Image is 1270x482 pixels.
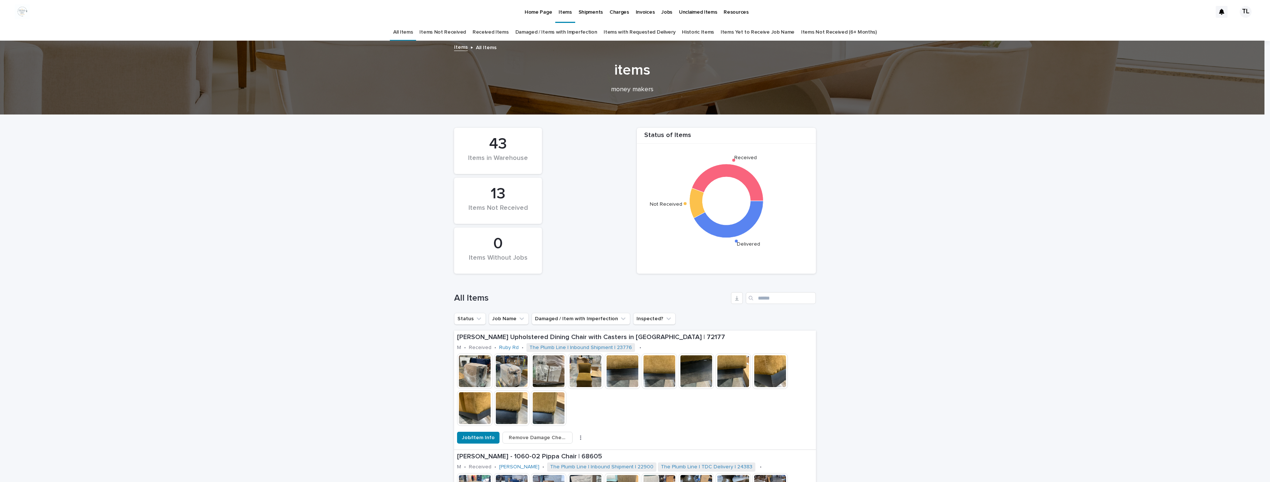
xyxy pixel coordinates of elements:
button: Status [454,313,486,325]
p: • [542,464,544,470]
p: • [760,464,762,470]
p: • [464,345,466,351]
a: Items with Requested Delivery [604,24,675,41]
div: 43 [467,135,529,153]
a: Items Yet to Receive Job Name [721,24,794,41]
a: All Items [393,24,413,41]
p: M [457,464,461,470]
a: Items Not Received (6+ Months) [801,24,877,41]
p: Received [469,345,491,351]
p: • [464,464,466,470]
a: Ruby Rd [499,345,519,351]
div: Items Not Received [467,204,529,220]
p: M [457,345,461,351]
p: All Items [476,43,497,51]
button: Job/Item Info [457,432,500,444]
img: fo5dDcpNOGX8iJ4XJtMRnufM_cYGGvAwkyWhNqUiMpU [15,4,30,19]
a: Damaged / Items with Imperfection [515,24,597,41]
a: The Plumb Line | TDC Delivery | 24383 [661,464,752,470]
p: • [494,464,496,470]
div: 13 [467,185,529,203]
p: • [494,345,496,351]
a: Received Items [473,24,509,41]
p: Received [469,464,491,470]
a: [PERSON_NAME] Upholstered Dining Chair with Casters in [GEOGRAPHIC_DATA] | 72177M•Received•Ruby R... [454,331,816,450]
a: Items [454,42,468,51]
a: [PERSON_NAME] [499,464,539,470]
p: • [639,345,641,351]
div: Items Without Jobs [467,254,529,270]
a: Items Not Received [419,24,466,41]
button: Remove Damage Check [502,432,573,444]
text: Not Received [650,201,682,206]
input: Search [746,292,816,304]
div: Status of Items [637,131,816,144]
button: Job Name [489,313,529,325]
p: • [522,345,524,351]
p: [PERSON_NAME] - 1060-02 Pippa Chair | 68605 [457,453,813,461]
p: money makers [485,86,780,94]
span: Remove Damage Check [509,434,566,441]
div: 0 [467,235,529,253]
h1: All Items [454,293,728,304]
button: Inspected? [633,313,676,325]
button: Damaged / Item with Imperfection [532,313,630,325]
div: Items in Warehouse [467,154,529,170]
p: [PERSON_NAME] Upholstered Dining Chair with Casters in [GEOGRAPHIC_DATA] | 72177 [457,334,813,342]
a: Historic Items [682,24,714,41]
span: Job/Item Info [462,434,495,441]
text: Received [734,155,757,160]
text: Delivered [737,242,760,247]
a: The Plumb Line | Inbound Shipment | 23776 [529,345,632,351]
div: TL [1240,6,1252,18]
a: The Plumb Line | Inbound Shipment | 22900 [550,464,653,470]
h1: items [452,61,813,79]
